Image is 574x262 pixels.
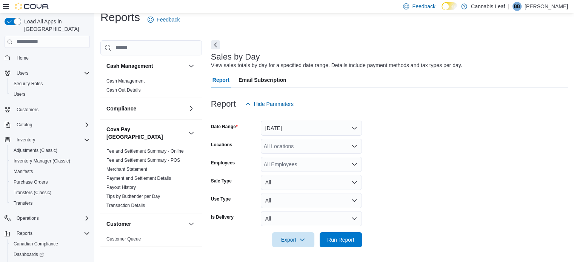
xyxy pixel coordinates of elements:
[14,69,90,78] span: Users
[106,87,141,93] a: Cash Out Details
[512,2,522,11] div: Bobby Bassi
[187,104,196,113] button: Compliance
[8,166,93,177] button: Manifests
[261,211,362,226] button: All
[17,70,28,76] span: Users
[14,190,51,196] span: Transfers (Classic)
[106,236,141,242] span: Customer Queue
[211,52,260,61] h3: Sales by Day
[11,199,90,208] span: Transfers
[14,135,90,144] span: Inventory
[11,90,28,99] a: Users
[14,200,32,206] span: Transfers
[471,2,505,11] p: Cannabis Leaf
[2,120,93,130] button: Catalog
[14,147,57,153] span: Adjustments (Classic)
[106,166,147,172] span: Merchant Statement
[351,161,357,167] button: Open list of options
[15,3,49,10] img: Cova
[277,232,310,247] span: Export
[100,77,202,98] div: Cash Management
[211,124,238,130] label: Date Range
[100,10,140,25] h1: Reports
[145,12,183,27] a: Feedback
[106,87,141,93] span: Cash Out Details
[106,194,160,199] a: Tips by Budtender per Day
[106,158,180,163] a: Fee and Settlement Summary - POS
[2,135,93,145] button: Inventory
[11,239,90,248] span: Canadian Compliance
[106,157,180,163] span: Fee and Settlement Summary - POS
[8,156,93,166] button: Inventory Manager (Classic)
[11,250,47,259] a: Dashboards
[11,239,61,248] a: Canadian Compliance
[11,146,60,155] a: Adjustments (Classic)
[14,69,31,78] button: Users
[14,105,42,114] a: Customers
[106,202,145,208] span: Transaction Details
[14,120,90,129] span: Catalog
[14,229,90,238] span: Reports
[14,135,38,144] button: Inventory
[14,241,58,247] span: Canadian Compliance
[2,228,93,239] button: Reports
[261,175,362,190] button: All
[106,78,145,84] a: Cash Management
[442,2,457,10] input: Dark Mode
[11,79,90,88] span: Security Roles
[106,175,171,181] span: Payment and Settlement Details
[11,250,90,259] span: Dashboards
[17,230,32,236] span: Reports
[106,184,136,190] span: Payout History
[187,61,196,70] button: Cash Management
[106,220,131,228] h3: Customer
[508,2,509,11] p: |
[525,2,568,11] p: [PERSON_NAME]
[239,72,286,87] span: Email Subscription
[11,156,90,165] span: Inventory Manager (Classic)
[106,236,141,242] a: Customer Queue
[11,188,90,197] span: Transfers (Classic)
[14,120,35,129] button: Catalog
[21,18,90,33] span: Load All Apps in [GEOGRAPHIC_DATA]
[327,236,354,244] span: Run Report
[11,188,54,197] a: Transfers (Classic)
[106,105,185,112] button: Compliance
[211,61,462,69] div: View sales totals by day for a specified date range. Details include payment methods and tax type...
[187,129,196,138] button: Cova Pay [GEOGRAPHIC_DATA]
[2,213,93,224] button: Operations
[242,97,297,112] button: Hide Parameters
[8,198,93,208] button: Transfers
[261,193,362,208] button: All
[17,122,32,128] span: Catalog
[11,79,46,88] a: Security Roles
[100,147,202,213] div: Cova Pay [GEOGRAPHIC_DATA]
[14,105,90,114] span: Customers
[211,100,236,109] h3: Report
[106,149,184,154] a: Fee and Settlement Summary - Online
[514,2,520,11] span: BB
[100,234,202,247] div: Customer
[157,16,180,23] span: Feedback
[106,185,136,190] a: Payout History
[106,126,185,141] button: Cova Pay [GEOGRAPHIC_DATA]
[254,100,294,108] span: Hide Parameters
[261,121,362,136] button: [DATE]
[106,62,185,70] button: Cash Management
[211,160,235,166] label: Employees
[442,10,442,11] span: Dark Mode
[211,142,232,148] label: Locations
[14,229,35,238] button: Reports
[106,220,185,228] button: Customer
[14,91,25,97] span: Users
[106,62,153,70] h3: Cash Management
[17,107,38,113] span: Customers
[11,167,90,176] span: Manifests
[351,143,357,149] button: Open list of options
[320,232,362,247] button: Run Report
[14,53,90,63] span: Home
[106,176,171,181] a: Payment and Settlement Details
[17,55,29,61] span: Home
[211,196,231,202] label: Use Type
